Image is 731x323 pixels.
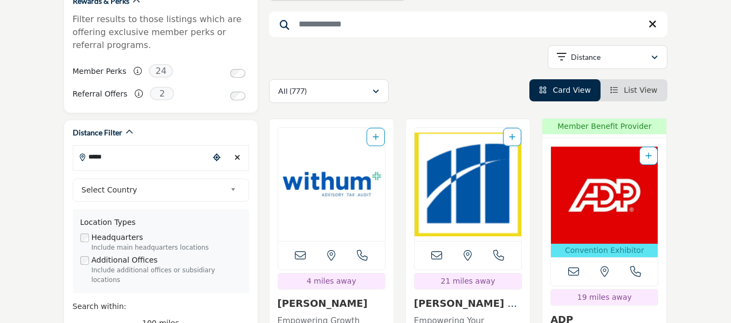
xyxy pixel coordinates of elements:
[230,92,245,100] input: Switch to Referral Offers
[415,128,521,241] img: Magone and Company, PC
[92,255,158,266] label: Additional Offices
[571,52,601,63] p: Distance
[73,13,249,52] p: Filter results to those listings which are offering exclusive member perks or referral programs.
[529,79,601,101] li: Card View
[278,128,385,241] img: Withum
[414,298,522,310] h3: Magone and Company, PC
[269,11,667,37] input: Search Keyword
[551,147,658,244] img: ADP
[209,146,224,169] div: Choose your current location
[80,217,242,228] div: Location Types
[92,243,242,253] div: Include main headquarters locations
[73,62,127,81] label: Member Perks
[150,87,174,100] span: 2
[548,45,667,69] button: Distance
[278,86,307,97] p: All (777)
[81,183,226,196] span: Select Country
[73,301,249,312] div: Search within:
[73,127,122,138] h2: Distance Filter
[539,86,591,94] a: View Card
[546,121,663,132] span: Member Benefit Provider
[307,277,356,285] span: 4 miles away
[73,146,209,167] input: Search Location
[230,146,245,169] div: Clear search location
[553,86,590,94] span: Card View
[645,152,652,160] a: Add To List
[92,266,242,285] div: Include additional offices or subsidiary locations
[415,128,521,241] a: Open Listing in new tab
[601,79,667,101] li: List View
[278,298,368,309] a: [PERSON_NAME]
[230,69,245,78] input: Switch to Member Perks
[373,133,379,141] a: Add To List
[278,298,385,310] h3: Withum
[149,64,173,78] span: 24
[610,86,658,94] a: View List
[414,298,521,321] a: [PERSON_NAME] and Company, ...
[509,133,515,141] a: Add To List
[278,128,385,241] a: Open Listing in new tab
[553,245,656,256] p: Convention Exhibitor
[624,86,657,94] span: List View
[92,232,143,243] label: Headquarters
[441,277,495,285] span: 21 miles away
[269,79,389,103] button: All (777)
[551,147,658,257] a: Open Listing in new tab
[73,85,128,104] label: Referral Offers
[577,293,632,301] span: 19 miles away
